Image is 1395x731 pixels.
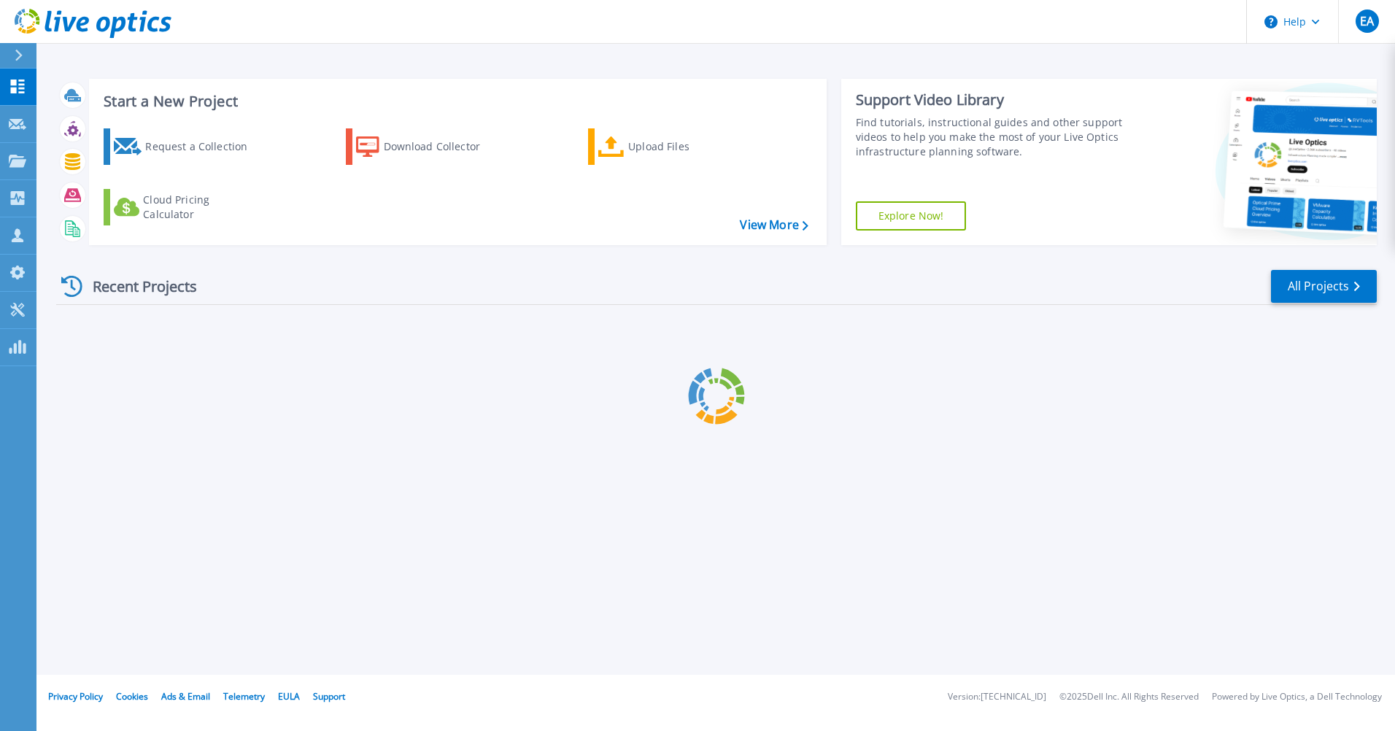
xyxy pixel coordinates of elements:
[56,268,217,304] div: Recent Projects
[1212,692,1382,702] li: Powered by Live Optics, a Dell Technology
[856,201,967,231] a: Explore Now!
[104,128,266,165] a: Request a Collection
[116,690,148,703] a: Cookies
[48,690,103,703] a: Privacy Policy
[948,692,1046,702] li: Version: [TECHNICAL_ID]
[104,93,808,109] h3: Start a New Project
[1059,692,1199,702] li: © 2025 Dell Inc. All Rights Reserved
[278,690,300,703] a: EULA
[104,189,266,225] a: Cloud Pricing Calculator
[856,90,1129,109] div: Support Video Library
[346,128,509,165] a: Download Collector
[313,690,345,703] a: Support
[223,690,265,703] a: Telemetry
[384,132,501,161] div: Download Collector
[161,690,210,703] a: Ads & Email
[145,132,262,161] div: Request a Collection
[856,115,1129,159] div: Find tutorials, instructional guides and other support videos to help you make the most of your L...
[588,128,751,165] a: Upload Files
[143,193,260,222] div: Cloud Pricing Calculator
[1271,270,1377,303] a: All Projects
[740,218,808,232] a: View More
[628,132,745,161] div: Upload Files
[1360,15,1374,27] span: EA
